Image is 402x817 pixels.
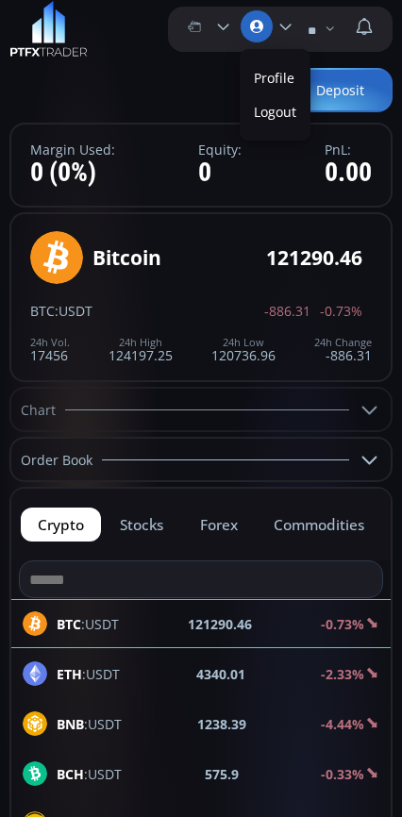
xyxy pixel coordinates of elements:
[211,337,276,362] div: 120736.96
[109,337,173,362] div: 124197.25
[11,439,391,480] div: Order Book
[321,765,364,783] b: -0.33%
[266,247,362,269] div: 121290.46
[198,158,242,188] div: 0
[267,68,393,112] a: Deposit
[11,389,391,430] div: Chart
[30,142,115,157] label: Margin Used:
[321,665,364,683] b: -2.33%
[314,337,372,348] div: 24h Change
[257,508,381,542] button: commodities
[57,665,82,683] b: ETH
[57,714,122,734] span: :USDT
[30,158,115,188] div: 0 (0%)
[103,508,180,542] button: stocks
[325,142,372,157] label: PnL:
[183,508,255,542] button: forex
[244,63,306,92] a: Profile
[211,337,276,348] div: 24h Low
[57,765,84,783] b: BCH
[21,508,101,542] button: crypto
[30,302,55,320] span: BTC
[264,304,310,318] span: -886.31
[244,97,306,126] label: Logout
[197,714,246,734] b: 1238.39
[92,247,161,269] div: Bitcoin
[198,142,242,157] label: Equity:
[30,337,70,348] div: 24h Vol.
[295,80,364,100] span: Deposit
[314,337,372,362] div: -886.31
[55,302,92,320] span: :USDT
[57,664,120,684] span: :USDT
[30,337,70,362] div: 17456
[9,1,88,58] img: LOGO
[57,764,122,784] span: :USDT
[320,304,362,318] span: -0.73%
[109,337,173,348] div: 24h High
[57,715,84,733] b: BNB
[196,664,245,684] b: 4340.01
[321,715,364,733] b: -4.44%
[325,158,372,188] div: 0.00
[205,764,239,784] b: 575.9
